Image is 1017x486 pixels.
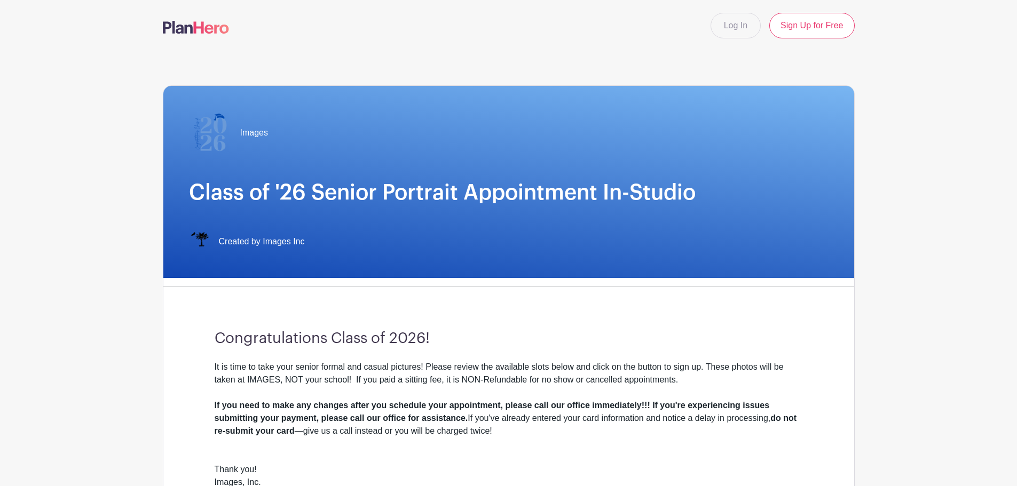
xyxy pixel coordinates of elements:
span: Created by Images Inc [219,235,305,248]
img: 2026%20logo%20(2).png [189,111,232,154]
div: It is time to take your senior formal and casual pictures! Please review the available slots belo... [215,361,803,386]
div: Thank you! [215,463,803,476]
a: Sign Up for Free [769,13,854,38]
a: Log In [711,13,761,38]
span: Images [240,126,268,139]
strong: If you need to make any changes after you schedule your appointment, please call our office immed... [215,401,770,423]
img: logo-507f7623f17ff9eddc593b1ce0a138ce2505c220e1c5a4e2b4648c50719b7d32.svg [163,21,229,34]
img: IMAGES%20logo%20transparenT%20PNG%20s.png [189,231,210,252]
div: If you've already entered your card information and notice a delay in processing, —give us a call... [215,399,803,437]
strong: do not re-submit your card [215,413,797,435]
h3: Congratulations Class of 2026! [215,330,803,348]
h1: Class of '26 Senior Portrait Appointment In-Studio [189,180,829,205]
